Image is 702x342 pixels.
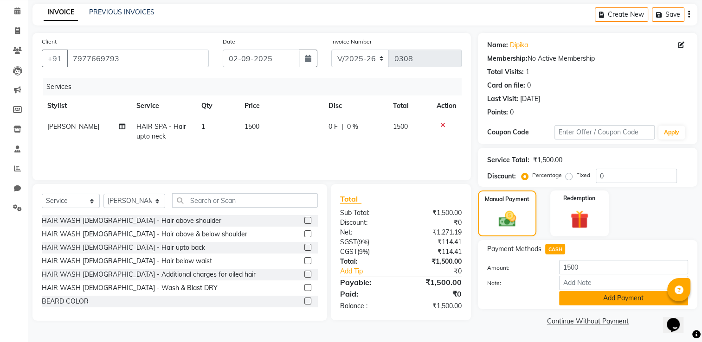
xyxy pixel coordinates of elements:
[359,248,368,255] span: 9%
[487,54,688,63] div: No Active Membership
[545,244,565,254] span: CASH
[42,216,221,226] div: HAIR WASH [DEMOGRAPHIC_DATA] - Hair above shoulder
[487,40,508,50] div: Name:
[223,38,235,46] label: Date
[136,122,186,140] span: HAIR SPA - Hair upto neck
[359,238,367,246] span: 9%
[480,317,696,326] a: Continue Without Payment
[340,238,357,246] span: SGST
[565,208,594,231] img: _gift.svg
[47,122,99,131] span: [PERSON_NAME]
[401,228,469,237] div: ₹1,271.19
[42,95,131,116] th: Stylist
[131,95,196,116] th: Service
[42,297,89,306] div: BEARD COLOR
[401,247,469,257] div: ₹114.41
[510,40,528,50] a: Dipika
[333,208,401,218] div: Sub Total:
[393,122,408,131] span: 1500
[526,67,529,77] div: 1
[42,38,57,46] label: Client
[42,256,212,266] div: HAIR WASH [DEMOGRAPHIC_DATA] - Hair below waist
[333,257,401,266] div: Total:
[487,155,529,165] div: Service Total:
[487,244,541,254] span: Payment Methods
[487,127,554,137] div: Coupon Code
[172,193,318,208] input: Search or Scan
[559,260,688,274] input: Amount
[401,257,469,266] div: ₹1,500.00
[487,54,528,63] div: Membership:
[401,301,469,311] div: ₹1,500.00
[43,78,469,95] div: Services
[401,237,469,247] div: ₹114.41
[239,95,323,116] th: Price
[347,122,358,132] span: 0 %
[563,194,595,203] label: Redemption
[42,50,68,67] button: +91
[333,247,401,257] div: ( )
[401,218,469,228] div: ₹0
[341,122,343,132] span: |
[487,81,525,90] div: Card on file:
[559,291,688,305] button: Add Payment
[487,94,518,104] div: Last Visit:
[480,264,552,272] label: Amount:
[412,266,469,276] div: ₹0
[340,247,357,256] span: CGST
[532,171,562,179] label: Percentage
[333,301,401,311] div: Balance :
[331,38,372,46] label: Invoice Number
[510,108,514,117] div: 0
[487,108,508,117] div: Points:
[401,208,469,218] div: ₹1,500.00
[520,94,540,104] div: [DATE]
[485,195,529,203] label: Manual Payment
[67,50,209,67] input: Search by Name/Mobile/Email/Code
[595,7,648,22] button: Create New
[42,270,256,279] div: HAIR WASH [DEMOGRAPHIC_DATA] - Additional charges for oiled hair
[42,283,218,293] div: HAIR WASH [DEMOGRAPHIC_DATA] - Wash & Blast DRY
[328,122,338,132] span: 0 F
[658,126,685,139] button: Apply
[401,277,469,288] div: ₹1,500.00
[663,305,693,333] iframe: chat widget
[44,4,78,21] a: INVOICE
[480,279,552,287] label: Note:
[42,229,247,239] div: HAIR WASH [DEMOGRAPHIC_DATA] - Hair above & below shoulder
[487,171,516,181] div: Discount:
[527,81,531,90] div: 0
[487,67,524,77] div: Total Visits:
[559,276,688,290] input: Add Note
[333,228,401,237] div: Net:
[245,122,259,131] span: 1500
[333,277,401,288] div: Payable:
[431,95,462,116] th: Action
[333,288,401,299] div: Paid:
[89,8,155,16] a: PREVIOUS INVOICES
[333,218,401,228] div: Discount:
[554,125,655,139] input: Enter Offer / Coupon Code
[387,95,432,116] th: Total
[652,7,684,22] button: Save
[576,171,590,179] label: Fixed
[323,95,387,116] th: Disc
[196,95,239,116] th: Qty
[340,194,361,204] span: Total
[533,155,562,165] div: ₹1,500.00
[42,243,205,253] div: HAIR WASH [DEMOGRAPHIC_DATA] - Hair upto back
[201,122,205,131] span: 1
[493,209,522,229] img: _cash.svg
[333,266,412,276] a: Add Tip
[401,288,469,299] div: ₹0
[333,237,401,247] div: ( )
